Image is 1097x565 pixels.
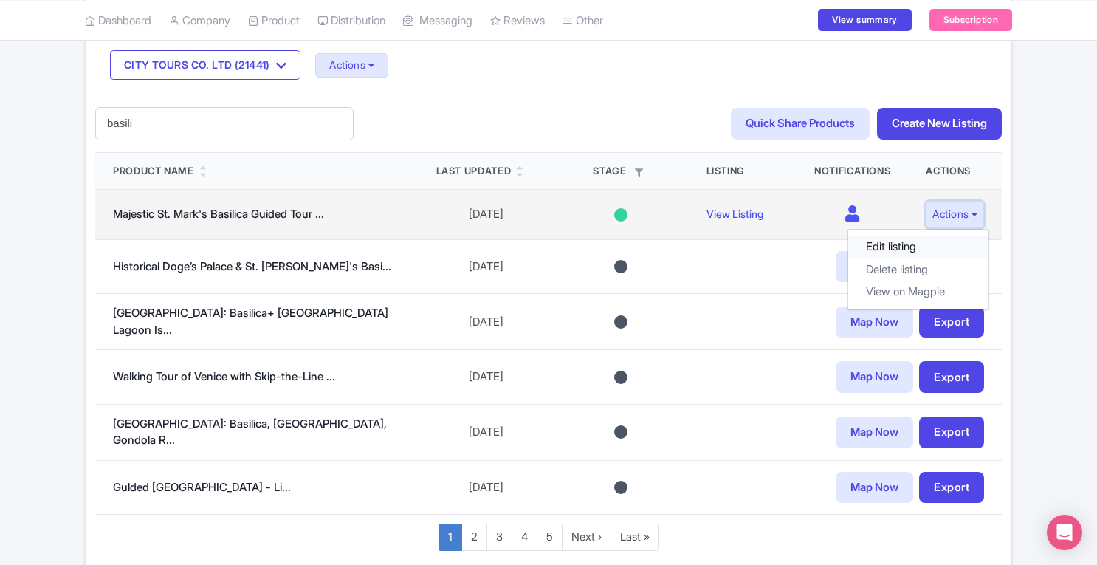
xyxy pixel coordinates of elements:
th: Notifications [797,153,908,190]
button: Edit listing Delete listing View on Magpie [926,201,984,228]
div: Stage [571,164,671,179]
a: Edit listing [848,236,988,258]
a: View Listing [706,208,763,220]
a: Majestic St. Mark's Basilica Guided Tour ... [113,207,324,221]
td: [DATE] [419,190,554,240]
div: Open Intercom Messenger [1047,515,1082,550]
td: [DATE] [419,239,554,294]
a: [GEOGRAPHIC_DATA]: Basilica, [GEOGRAPHIC_DATA], Gondola R... [113,417,387,448]
a: 1 [439,524,462,551]
button: CITY TOURS CO. LTD (21441) [110,50,300,80]
div: Last Updated [436,164,512,179]
a: Export [919,361,984,393]
a: Historical Doge’s Palace & St. [PERSON_NAME]'s Basi... [113,259,391,273]
div: Product Name [113,164,194,179]
a: Map Now [836,251,913,283]
a: Map Now [836,472,913,504]
a: Gulded [GEOGRAPHIC_DATA] - Li... [113,480,291,494]
td: [DATE] [419,350,554,405]
th: Listing [689,153,797,190]
button: Actions [315,53,388,78]
a: 3 [486,524,512,551]
a: Quick Share Products [731,108,870,140]
h4: Viator Connections: [110,27,987,42]
a: 4 [512,524,537,551]
a: View on Magpie [848,281,988,304]
td: [DATE] [419,294,554,350]
a: Next › [562,524,611,551]
a: Export [919,472,984,504]
a: [GEOGRAPHIC_DATA]: Basilica+ [GEOGRAPHIC_DATA] Lagoon Is... [113,306,388,337]
a: Map Now [836,417,913,448]
th: Actions [908,153,1002,190]
a: 2 [461,524,487,551]
a: Subscription [929,9,1012,31]
a: Create New Listing [877,108,1002,140]
a: Export [919,417,984,448]
a: Walking Tour of Venice with Skip-the-Line ... [113,369,335,383]
a: Map Now [836,361,913,393]
td: [DATE] [419,404,554,460]
td: [DATE] [419,460,554,515]
a: Delete listing [848,258,988,281]
input: Search products... [95,107,354,140]
a: View summary [818,9,911,31]
i: Filter by stage [635,168,643,177]
a: Export [919,307,984,338]
a: 5 [537,524,563,551]
a: Last » [611,524,659,551]
a: Map Now [836,307,913,338]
